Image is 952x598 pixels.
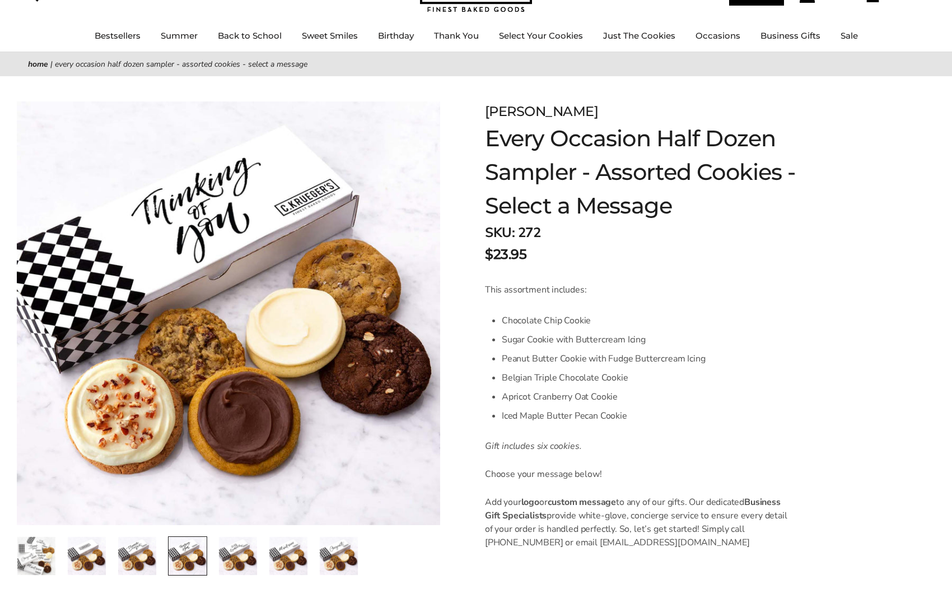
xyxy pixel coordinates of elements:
nav: breadcrumbs [28,58,924,71]
iframe: Sign Up via Text for Offers [9,555,116,589]
a: 3 / 7 [118,536,157,576]
span: Sugar Cookie with Buttercream Icing [502,333,646,346]
em: Gift includes six cookies. [485,440,581,452]
span: 272 [518,224,541,242]
img: Every Occasion Half Dozen Sampler - Assorted Cookies - Select a Message [219,537,257,575]
span: | [50,59,53,69]
p: Add your or to any of our gifts. Our dedicated provide white-glove, concierge service to ensure e... [485,495,791,549]
img: Every Occasion Half Dozen Sampler - Assorted Cookies - Select a Message [17,101,440,525]
a: Back to School [218,30,282,41]
h1: Every Occasion Half Dozen Sampler - Assorted Cookies - Select a Message [485,122,842,222]
span: $23.95 [485,244,526,265]
a: 4 / 7 [168,536,207,576]
img: Every Occasion Half Dozen Sampler - Assorted Cookies - Select a Message [17,537,55,575]
strong: SKU: [485,224,515,242]
span: This assortment includes: [485,284,587,296]
a: Birthday [378,30,414,41]
a: 6 / 7 [269,536,308,576]
a: Select Your Cookies [499,30,583,41]
a: Business Gifts [760,30,820,41]
a: Just The Cookies [603,30,675,41]
strong: logo [521,496,539,508]
a: 5 / 7 [218,536,258,576]
a: 7 / 7 [319,536,358,576]
img: Every Occasion Half Dozen Sampler - Assorted Cookies - Select a Message [269,537,307,575]
span: Peanut Butter Cookie with Fudge Buttercream Icing [502,353,705,365]
strong: Business Gift Specialists [485,496,781,522]
span: Apricot Cranberry Oat Cookie [502,391,618,403]
strong: custom message [548,496,617,508]
img: Every Occasion Half Dozen Sampler - Assorted Cookies - Select a Message [68,537,106,575]
img: Every Occasion Half Dozen Sampler - Assorted Cookies - Select a Message [320,537,358,575]
a: 2 / 7 [67,536,106,576]
a: Sweet Smiles [302,30,358,41]
a: Sale [841,30,858,41]
img: Every Occasion Half Dozen Sampler - Assorted Cookies - Select a Message [118,537,156,575]
span: Choose your message below! [485,468,601,480]
a: Occasions [696,30,740,41]
a: Thank You [434,30,479,41]
span: Chocolate Chip Cookie [502,314,591,327]
img: Every Occasion Half Dozen Sampler - Assorted Cookies - Select a Message [169,537,207,575]
span: Iced Maple Butter Pecan Cookie [502,410,627,422]
a: Home [28,59,48,69]
a: Summer [161,30,198,41]
span: Belgian Triple Chocolate Cookie [502,372,628,384]
a: Bestsellers [95,30,141,41]
a: 1 / 7 [17,536,56,576]
span: Every Occasion Half Dozen Sampler - Assorted Cookies - Select a Message [55,59,307,69]
div: [PERSON_NAME] [485,101,842,122]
